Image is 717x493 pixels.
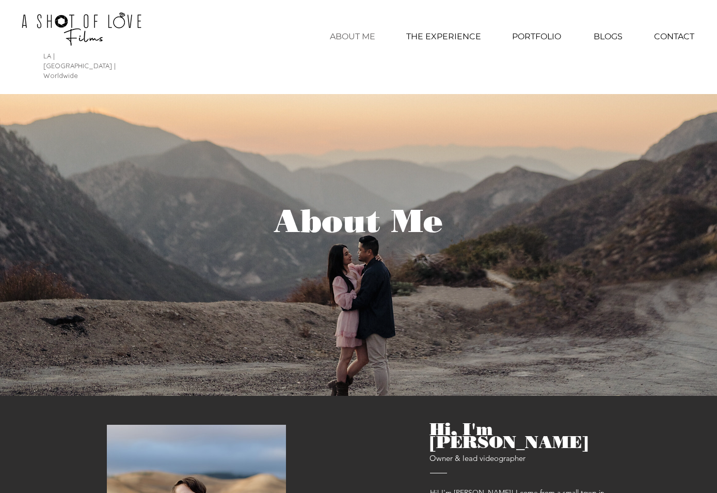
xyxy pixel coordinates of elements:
span: LA | [GEOGRAPHIC_DATA] | Worldwide [43,52,116,80]
a: BLOGS [578,24,639,50]
a: ABOUT ME [314,24,391,50]
div: PORTFOLIO [496,24,578,50]
span: About Me [274,201,443,240]
span: Hi, I'm [PERSON_NAME] [429,419,588,452]
a: CONTACT [639,24,710,50]
p: PORTFOLIO [507,24,566,50]
a: THE EXPERIENCE [391,24,496,50]
span: Owner & lead videographer [429,453,525,463]
p: THE EXPERIENCE [401,24,486,50]
p: ABOUT ME [325,24,380,50]
nav: Site [314,24,710,50]
p: CONTACT [649,24,699,50]
p: BLOGS [588,24,628,50]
